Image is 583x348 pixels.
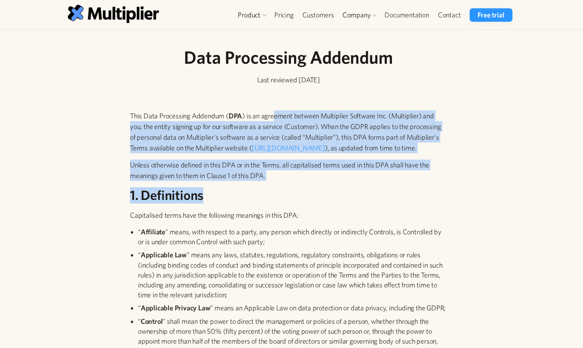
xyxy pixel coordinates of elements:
strong: Affiliate [141,228,165,236]
strong: Control [141,317,163,325]
div: Product [234,8,270,22]
p: Unless otherwise defined in this DPA or in the Terms, all capitalised terms used in this DPA shal... [130,160,447,181]
h2: 1. Definitions [130,187,447,203]
a: [URL][DOMAIN_NAME] [252,144,325,152]
li: “ ” means an Applicable Law on data protection or data privacy, including the GDPR; [138,303,447,313]
a: Contact [434,8,465,22]
div: Company [342,10,371,20]
p: Capitalised terms have the following meanings in this DPA: [130,210,447,221]
a: Documentation [380,8,433,22]
p: This Data Processing Addendum ( ) is an agreement between Multiplier Software Inc. (Multiplier) a... [130,110,447,153]
li: “ ” means any laws, statutes, regulations, regulatory constraints, obligations or rules (includin... [138,250,447,300]
a: Pricing [270,8,298,22]
strong: DPA [229,112,242,120]
h1: Data Processing Addendum [130,46,447,68]
a: Free trial [470,8,512,22]
a: Customers [298,8,338,22]
div: Company [338,8,380,22]
p: Last reviewed [DATE] [130,74,447,85]
strong: Applicable Law [141,251,187,259]
li: “ ” means, with respect to a party, any person which directly or indirectly Controls, is Controll... [138,227,447,247]
strong: Applicable Privacy Law [141,304,210,312]
div: Product [238,10,260,20]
